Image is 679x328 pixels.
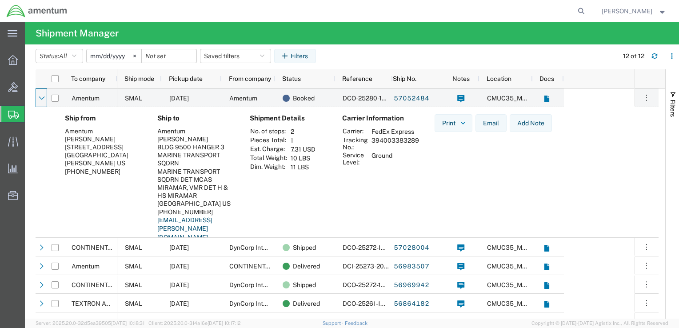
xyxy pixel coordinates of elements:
[229,95,257,102] span: Amentum
[274,49,316,63] button: Filters
[487,244,651,251] span: CMUC35_M005 MCAS MIRAMAR, CA
[343,244,401,251] span: DCO-25272-168849
[342,127,368,136] th: Carrier:
[36,320,144,326] span: Server: 2025.20.0-32d5ea39505
[288,136,319,145] td: 1
[111,320,144,326] span: [DATE] 10:18:31
[6,4,68,18] img: logo
[288,163,319,172] td: 11 LBS
[125,263,142,270] span: SMAL
[343,281,401,288] span: DCO-25272-168849
[72,300,142,307] span: TEXTRON AVIATION INC
[487,263,651,270] span: CMUC35_M005 MCAS MIRAMAR, CA
[323,320,345,326] a: Support
[487,281,651,288] span: CMUC35_M005 MCAS MIRAMAR, CA
[393,92,430,106] a: 57052484
[169,263,189,270] span: 09/30/2025
[393,241,430,255] a: 57028004
[65,168,143,176] div: [PHONE_NUMBER]
[71,75,105,82] span: To company
[148,320,241,326] span: Client: 2025.20.0-314a16e
[342,75,372,82] span: Reference
[229,281,305,288] span: DynCorp International LLC
[531,320,668,327] span: Copyright © [DATE]-[DATE] Agistix Inc., All Rights Reserved
[229,263,301,270] span: CONTINENTAL TESTING
[65,143,143,151] div: [STREET_ADDRESS]
[72,281,143,288] span: CONTINENTAL TESTING
[125,300,142,307] span: SMAL
[623,52,644,61] div: 12 of 12
[510,114,552,132] button: Add Note
[157,168,236,200] div: MARINE TRANSPORT SQDRN DET MCAS MIRAMAR, VMR DET H & HS MIRAMAR
[169,75,203,82] span: Pickup date
[475,114,507,132] button: Email
[293,89,315,108] span: Booked
[293,294,320,313] span: Delivered
[200,49,271,63] button: Saved filters
[343,95,400,102] span: DCO-25280-169216
[72,244,143,251] span: CONTINENTAL TESTING
[342,136,368,151] th: Tracking No.:
[368,151,422,166] td: Ground
[393,75,416,82] span: Ship No.
[487,75,511,82] span: Location
[539,75,554,82] span: Docs
[59,52,67,60] span: All
[65,135,143,143] div: [PERSON_NAME]
[250,114,328,122] h4: Shipment Details
[157,135,236,143] div: [PERSON_NAME]
[125,244,142,251] span: SMAL
[157,143,236,168] div: BLDG 9500 HANGER 3 MARINE TRANSPORT SQDRN
[65,114,143,122] h4: Ship from
[288,127,319,136] td: 2
[293,276,316,294] span: Shipped
[393,278,430,292] a: 56969942
[229,75,271,82] span: From company
[125,281,142,288] span: SMAL
[124,75,154,82] span: Ship mode
[435,114,472,132] button: Print
[169,300,189,307] span: 09/18/2025
[342,114,413,122] h4: Carrier Information
[343,263,399,270] span: DCI-25273-201360
[157,208,236,216] div: [PHONE_NUMBER]
[459,119,467,127] img: dropdown
[288,154,319,163] td: 10 LBS
[157,114,236,122] h4: Ship to
[157,200,236,208] div: [GEOGRAPHIC_DATA] US
[169,95,189,102] span: 10/07/2025
[169,244,189,251] span: 10/03/2025
[342,151,368,166] th: Service Level:
[157,127,236,135] div: Amentum
[345,320,367,326] a: Feedback
[368,136,422,151] td: 394003383289
[169,281,189,288] span: 09/29/2025
[36,49,83,63] button: Status:All
[72,263,100,270] span: Amentum
[142,49,196,63] input: Not set
[65,127,143,135] div: Amentum
[250,163,288,172] th: Dim. Weight:
[293,238,316,257] span: Shipped
[87,49,141,63] input: Not set
[282,75,301,82] span: Status
[157,216,212,241] a: [EMAIL_ADDRESS][PERSON_NAME][DOMAIN_NAME]
[229,300,305,307] span: DynCorp International LLC
[250,136,288,145] th: Pieces Total:
[601,6,667,16] button: [PERSON_NAME]
[487,300,651,307] span: CMUC35_M005 MCAS MIRAMAR, CA
[452,75,470,82] span: Notes
[250,154,288,163] th: Total Weight:
[250,127,288,136] th: No. of stops:
[602,6,652,16] span: Ben Nguyen
[293,257,320,276] span: Delivered
[125,95,142,102] span: SMAL
[250,145,288,154] th: Est. Charge:
[669,100,676,117] span: Filters
[288,145,319,154] td: 7.31 USD
[229,244,305,251] span: DynCorp International LLC
[72,95,100,102] span: Amentum
[368,127,422,136] td: FedEx Express
[36,22,119,44] h4: Shipment Manager
[393,297,430,311] a: 56864182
